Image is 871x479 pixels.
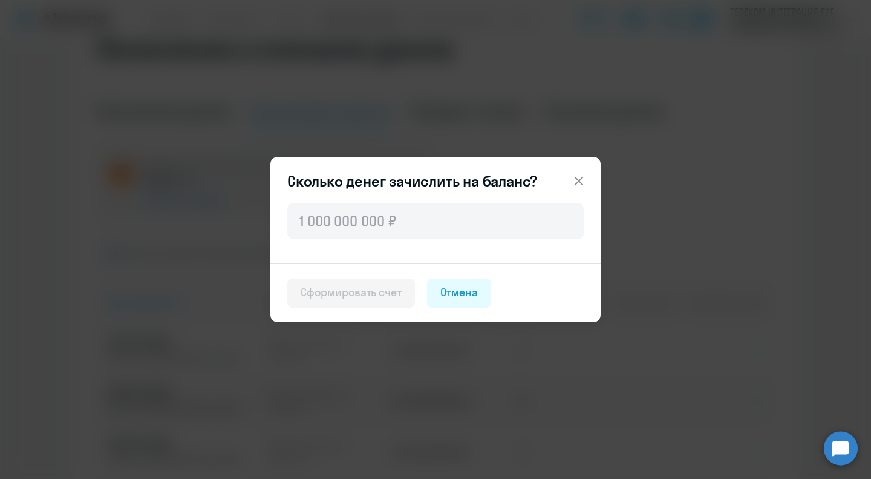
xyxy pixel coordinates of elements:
div: Отмена [440,285,478,300]
input: 1 000 000 000 ₽ [287,203,584,239]
button: Отмена [427,279,491,308]
header: Сколько денег зачислить на баланс? [270,171,601,191]
div: Сформировать счет [301,285,402,300]
button: Сформировать счет [287,279,415,308]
